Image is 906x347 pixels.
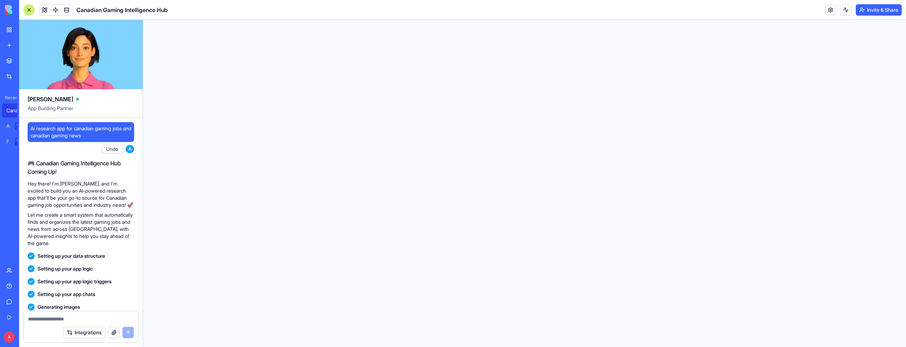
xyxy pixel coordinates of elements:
span: Setting up your app logic [38,265,93,272]
div: Feedback Form [6,138,10,145]
span: Canadian Gaming Intelligence Hub [76,6,168,14]
span: Setting up your app logic triggers [38,278,111,285]
div: TRY [15,122,26,130]
h2: 🎮 Canadian Gaming Intelligence Hub Coming Up! [28,159,134,176]
span: Recent [2,95,17,101]
span: Ai research app for canadian gaming jobs and canadian gaming news [30,125,131,139]
a: Feedback FormTRY [2,135,30,149]
p: Let me create a smart system that automatically finds and organizes the latest gaming jobs and ne... [28,211,134,247]
div: TRY [15,137,26,146]
span: Setting up your app chats [38,291,95,298]
img: logo [5,5,49,15]
span: [PERSON_NAME] [28,95,73,103]
span: A [4,331,15,343]
span: A [126,145,134,153]
span: Generating images [38,303,80,311]
button: Integrations [63,327,105,338]
div: AI Logo Generator [6,123,10,130]
a: Canadian Gaming Intelligence Hub [2,103,30,118]
button: Invite & Share [856,4,902,16]
span: Setting up your data structure [38,252,105,260]
a: AI Logo GeneratorTRY [2,119,30,133]
span: App Building Partner [28,105,134,118]
p: Hey there! I'm [PERSON_NAME], and I'm excited to build you an AI-powered research app that'll be ... [28,180,134,209]
div: Canadian Gaming Intelligence Hub [6,107,26,114]
button: Undo [102,145,123,153]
